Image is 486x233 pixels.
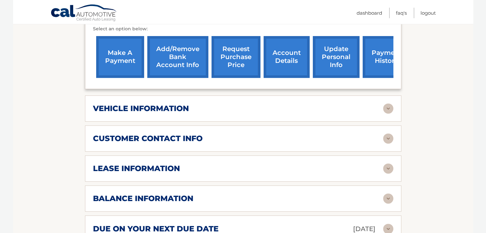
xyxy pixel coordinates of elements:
img: accordion-rest.svg [383,103,393,114]
a: Dashboard [357,8,382,18]
a: Add/Remove bank account info [147,36,208,78]
img: accordion-rest.svg [383,133,393,144]
h2: vehicle information [93,104,189,113]
a: update personal info [313,36,359,78]
img: accordion-rest.svg [383,163,393,174]
img: accordion-rest.svg [383,193,393,204]
h2: lease information [93,164,180,173]
a: Cal Automotive [50,4,118,23]
a: FAQ's [396,8,407,18]
a: account details [264,36,310,78]
a: payment history [363,36,411,78]
p: Select an option below: [93,25,393,33]
a: Logout [420,8,436,18]
a: request purchase price [212,36,260,78]
a: make a payment [96,36,144,78]
h2: customer contact info [93,134,203,143]
h2: balance information [93,194,193,203]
